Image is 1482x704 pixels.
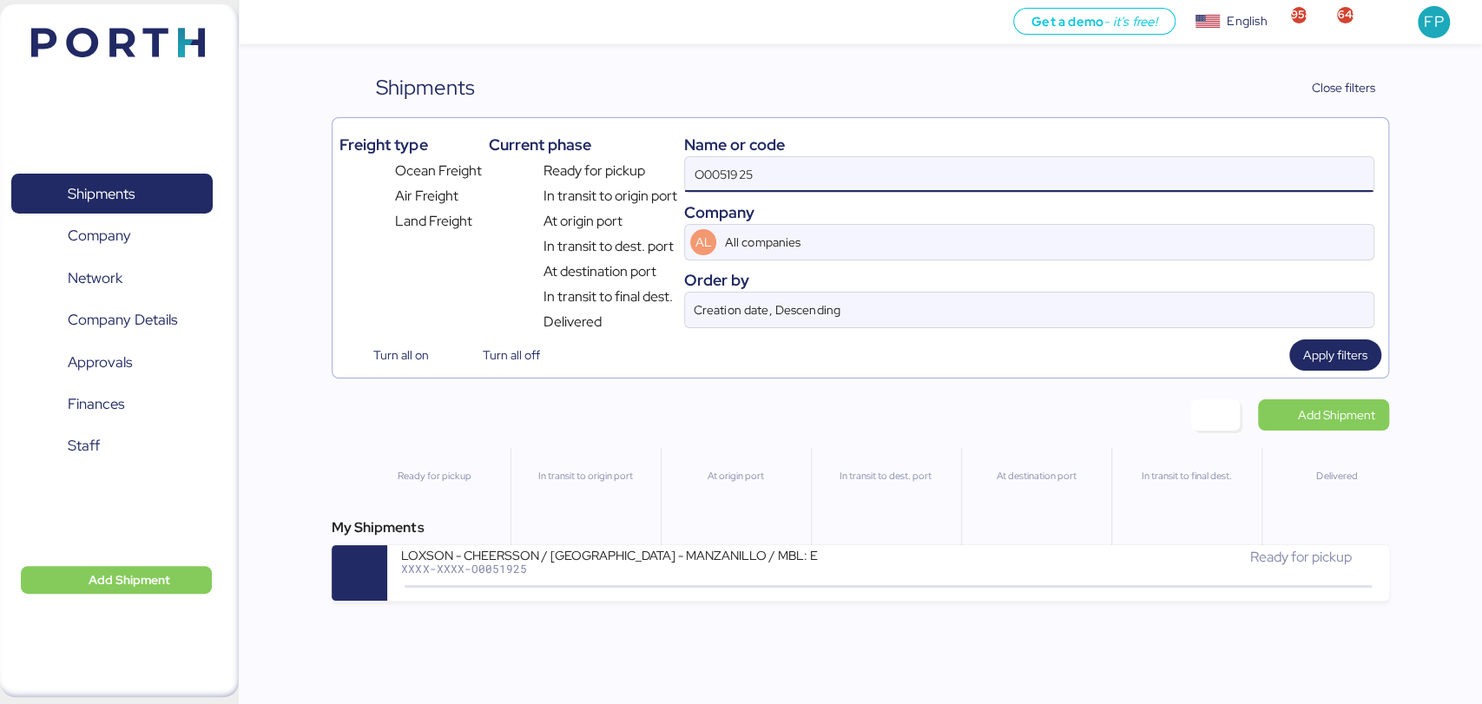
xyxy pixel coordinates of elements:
div: At destination port [969,469,1103,484]
span: Approvals [68,350,132,375]
button: Close filters [1276,72,1389,103]
a: Company [11,216,213,256]
button: Menu [249,8,279,37]
span: In transit to origin port [543,186,677,207]
div: English [1227,12,1267,30]
div: Name or code [684,133,1373,156]
span: At destination port [543,261,656,282]
span: Apply filters [1303,345,1367,365]
span: Ready for pickup [1249,548,1351,566]
div: In transit to dest. port [819,469,953,484]
div: At origin port [669,469,803,484]
input: AL [721,225,1324,260]
span: Finances [68,391,124,417]
span: In transit to final dest. [543,286,673,307]
button: Apply filters [1289,339,1381,371]
span: Land Freight [395,211,472,232]
span: FP [1424,10,1443,33]
span: Turn all on [372,345,428,365]
a: Approvals [11,342,213,382]
span: AL [695,233,712,252]
span: At origin port [543,211,622,232]
span: Close filters [1312,77,1375,98]
div: Freight type [339,133,481,156]
div: XXXX-XXXX-O0051925 [401,563,818,575]
div: LOXSON - CHEERSSON / [GEOGRAPHIC_DATA] - MANZANILLO / MBL: ESLCHNSHG039932A - HBL: YQSE250616637 ... [401,547,818,562]
span: Air Freight [395,186,458,207]
span: Network [68,266,122,291]
a: Finances [11,385,213,424]
a: Shipments [11,174,213,214]
div: Current phase [489,133,677,156]
a: Staff [11,426,213,466]
div: In transit to origin port [518,469,653,484]
span: Add Shipment [89,569,170,590]
span: Staff [68,433,100,458]
button: Add Shipment [21,566,212,594]
span: Add Shipment [1298,405,1375,425]
div: Shipments [376,72,475,103]
div: My Shipments [332,517,1388,538]
div: Company [684,201,1373,224]
a: Add Shipment [1258,399,1389,431]
span: Delivered [543,312,602,332]
button: Turn all on [339,339,442,371]
span: Shipments [68,181,135,207]
div: Order by [684,268,1373,292]
span: Company [68,223,131,248]
button: Turn all off [449,339,553,371]
span: Turn all off [483,345,540,365]
div: Ready for pickup [366,469,502,484]
div: Delivered [1269,469,1404,484]
span: Ocean Freight [395,161,482,181]
a: Network [11,258,213,298]
span: Ready for pickup [543,161,645,181]
span: In transit to dest. port [543,236,674,257]
div: In transit to final dest. [1119,469,1254,484]
span: Company Details [68,307,177,332]
a: Company Details [11,300,213,340]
